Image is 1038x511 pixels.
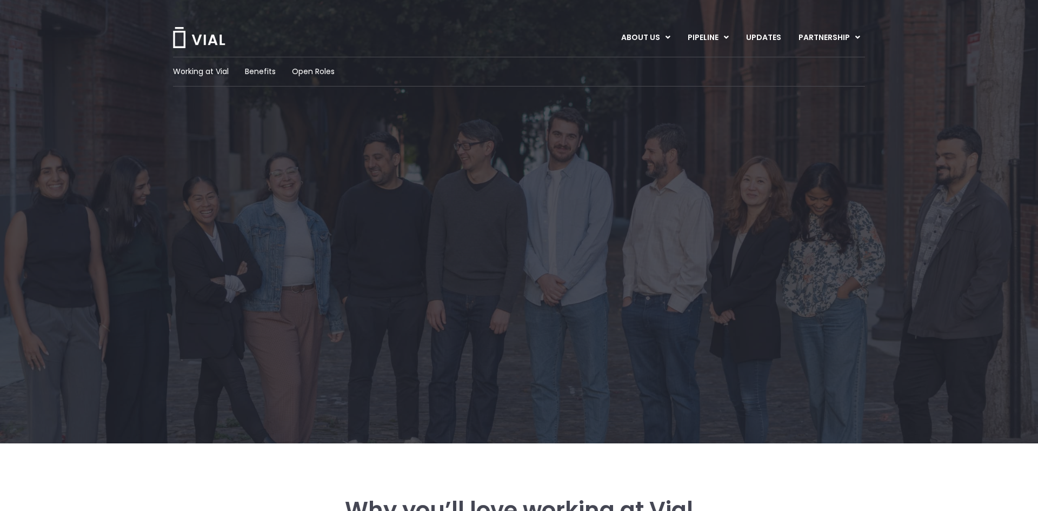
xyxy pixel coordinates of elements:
[679,29,737,47] a: PIPELINEMenu Toggle
[173,66,229,77] a: Working at Vial
[613,29,678,47] a: ABOUT USMenu Toggle
[245,66,276,77] a: Benefits
[737,29,789,47] a: UPDATES
[292,66,335,77] a: Open Roles
[172,27,226,48] img: Vial Logo
[790,29,869,47] a: PARTNERSHIPMenu Toggle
